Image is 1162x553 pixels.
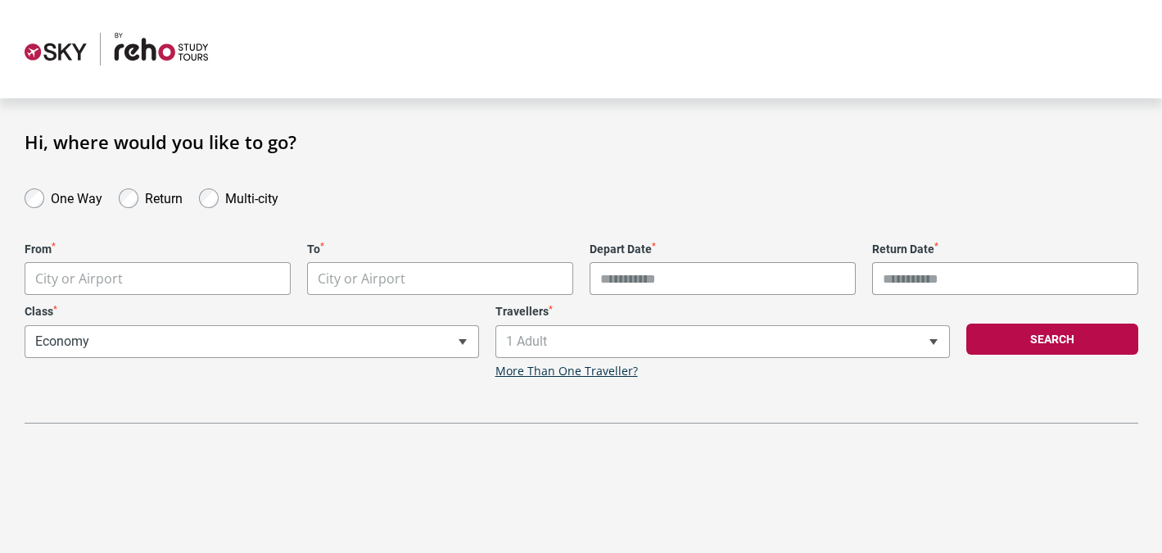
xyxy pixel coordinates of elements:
[25,262,291,295] span: City or Airport
[495,305,950,319] label: Travellers
[495,365,638,378] a: More Than One Traveller?
[872,243,1138,256] label: Return Date
[318,270,405,288] span: City or Airport
[25,243,291,256] label: From
[495,325,950,358] span: 1 Adult
[25,325,479,358] span: Economy
[25,131,1138,152] h1: Hi, where would you like to go?
[590,243,856,256] label: Depart Date
[35,270,123,288] span: City or Airport
[225,187,278,206] label: Multi-city
[25,305,479,319] label: Class
[307,262,573,295] span: City or Airport
[25,326,478,357] span: Economy
[308,263,572,295] span: City or Airport
[25,263,290,295] span: City or Airport
[51,187,102,206] label: One Way
[145,187,183,206] label: Return
[496,326,949,357] span: 1 Adult
[307,243,573,256] label: To
[966,324,1138,355] button: Search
